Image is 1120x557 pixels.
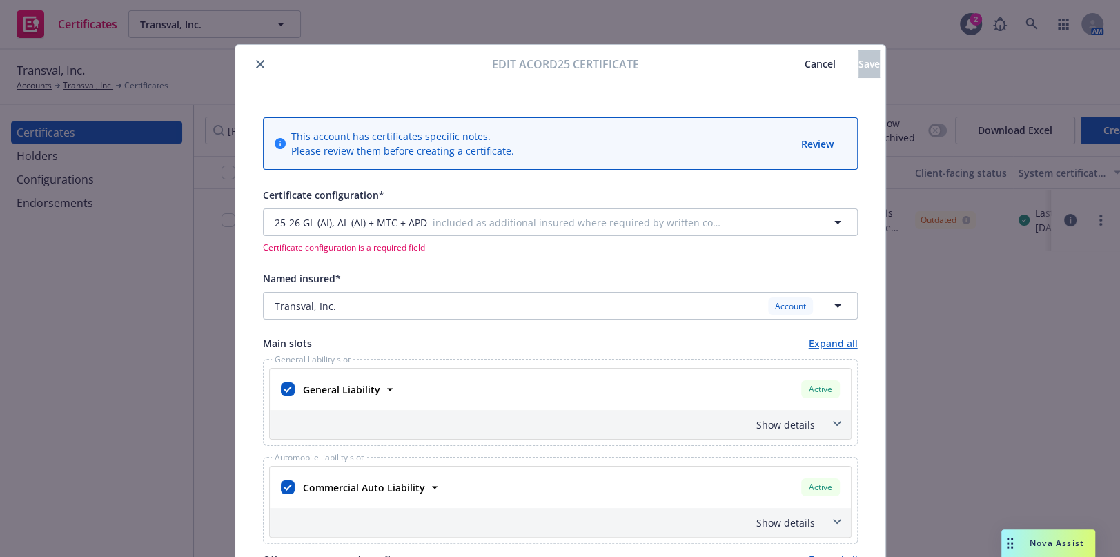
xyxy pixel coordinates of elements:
span: Cancel [805,57,836,70]
div: This account has certificates specific notes. [291,129,514,144]
div: Show details [273,516,815,530]
span: Transval, Inc. [275,299,336,313]
div: Show details [270,508,851,537]
button: 25-26 GL (AI), AL (AI) + MTC + APDincluded as additional insured where required by written contra... [263,208,858,236]
button: Nova Assist [1001,529,1095,557]
span: Certificate configuration is a required field [263,242,858,253]
strong: Commercial Auto Liability [303,481,425,494]
span: Review [801,137,834,150]
span: Named insured* [263,272,341,285]
div: Show details [270,410,851,439]
span: Edit Acord25 certificate [492,56,639,72]
span: Main slots [263,336,312,351]
span: Active [807,481,834,494]
button: Transval, Inc.Account [263,292,858,320]
span: Save [858,57,880,70]
button: close [252,56,268,72]
span: Active [807,383,834,395]
span: Nova Assist [1030,537,1084,549]
button: Cancel [782,50,858,78]
span: 25-26 GL (AI), AL (AI) + MTC + APD [275,215,427,230]
button: Save [858,50,880,78]
button: Review [800,135,835,153]
div: Drag to move [1001,529,1019,557]
span: General liability slot [272,355,353,364]
span: Certificate configuration* [263,188,384,202]
span: included as additional insured where required by written contract with respect to General Liabili... [433,215,723,230]
span: Automobile liability slot [272,453,366,462]
div: Account [768,297,813,315]
strong: General Liability [303,383,380,396]
a: Expand all [809,336,858,351]
div: Show details [273,418,815,432]
div: Please review them before creating a certificate. [291,144,514,158]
